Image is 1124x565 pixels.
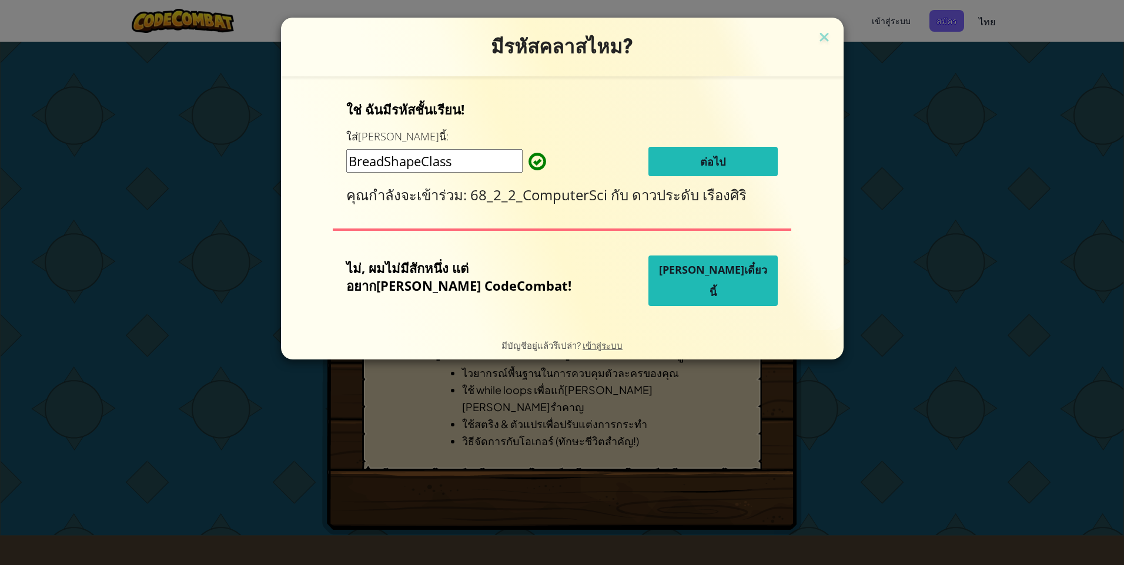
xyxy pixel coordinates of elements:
[346,100,778,118] p: ใช่ ฉันมีรหัสชั้นเรียน!
[648,255,778,306] button: [PERSON_NAME]เดี๋ยวนี้
[346,129,449,144] label: ใส่[PERSON_NAME]นี้:
[817,29,832,47] img: close icon
[659,263,767,299] span: [PERSON_NAME]เดี๋ยวนี้
[648,147,778,176] button: ต่อไป
[611,185,632,204] span: กับ
[700,154,725,169] span: ต่อไป
[470,185,611,204] span: 68_2_2_ComputerSci
[346,259,590,294] p: ไม่, ผมไม่มีสักหนึ่ง แต่อยาก[PERSON_NAME] CodeCombat!
[583,339,623,351] a: เข้าสู่ระบบ
[346,185,470,204] span: คุณกำลังจะเข้าร่วม:
[491,35,634,58] span: มีรหัสคลาสไหม?
[501,339,583,351] span: มีบัญชีอยู่แล้วรึเปล่า?
[632,185,747,204] span: ดาวประดับ เรืองศิริ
